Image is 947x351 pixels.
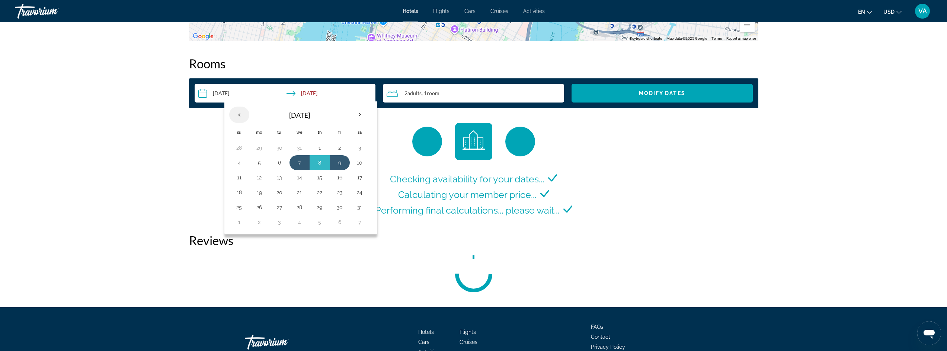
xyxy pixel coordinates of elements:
[523,8,545,14] a: Activities
[273,172,285,183] button: Day 13
[233,157,245,168] button: Day 4
[273,202,285,212] button: Day 27
[422,90,439,96] span: , 1
[253,172,265,183] button: Day 12
[294,157,305,168] button: Day 7
[403,8,418,14] a: Hotels
[433,8,449,14] a: Flights
[354,187,366,198] button: Day 24
[354,157,366,168] button: Day 10
[314,143,326,153] button: Day 1
[233,202,245,212] button: Day 25
[917,321,941,345] iframe: Button to launch messaging window
[711,36,722,40] a: Terms (opens in new tab)
[314,217,326,227] button: Day 5
[273,143,285,153] button: Day 30
[464,8,476,14] a: Cars
[294,172,305,183] button: Day 14
[273,157,285,168] button: Day 6
[418,329,434,335] a: Hotels
[195,84,376,103] button: Select check in and out date
[334,172,346,183] button: Day 16
[490,8,508,14] a: Cruises
[460,329,476,335] a: Flights
[666,36,707,40] span: Map data ©2025 Google
[294,143,305,153] button: Day 31
[294,217,305,227] button: Day 4
[398,189,537,200] span: Calculating your member price...
[294,202,305,212] button: Day 28
[407,90,422,96] span: Adults
[15,1,89,21] a: Travorium
[572,84,753,103] button: Modify Dates
[858,6,872,17] button: Change language
[591,344,625,350] a: Privacy Policy
[189,56,758,71] h2: Rooms
[191,32,215,41] a: Open this area in Google Maps (opens a new window)
[639,90,685,96] span: Modify Dates
[314,202,326,212] button: Day 29
[233,187,245,198] button: Day 18
[314,187,326,198] button: Day 22
[630,36,662,41] button: Keyboard shortcuts
[883,9,895,15] span: USD
[427,90,439,96] span: Room
[350,106,370,123] button: Next month
[591,334,610,340] a: Contact
[233,217,245,227] button: Day 1
[334,202,346,212] button: Day 30
[253,217,265,227] button: Day 2
[883,6,902,17] button: Change currency
[249,106,350,124] th: [DATE]
[233,172,245,183] button: Day 11
[354,172,366,183] button: Day 17
[233,143,245,153] button: Day 28
[404,90,422,96] span: 2
[294,187,305,198] button: Day 21
[354,217,366,227] button: Day 7
[354,143,366,153] button: Day 3
[354,202,366,212] button: Day 31
[253,157,265,168] button: Day 5
[913,3,932,19] button: User Menu
[253,202,265,212] button: Day 26
[460,339,477,345] a: Cruises
[253,143,265,153] button: Day 29
[273,217,285,227] button: Day 3
[314,157,326,168] button: Day 8
[334,157,346,168] button: Day 9
[418,339,429,345] a: Cars
[858,9,865,15] span: en
[726,36,756,40] a: Report a map error
[334,143,346,153] button: Day 2
[918,7,927,15] span: VA
[229,106,370,230] table: Left calendar grid
[229,106,249,123] button: Previous month
[253,187,265,198] button: Day 19
[334,217,346,227] button: Day 6
[740,17,755,32] button: Zoom out
[591,324,603,330] a: FAQs
[375,205,560,216] span: Performing final calculations... please wait...
[273,187,285,198] button: Day 20
[189,233,758,248] h2: Reviews
[314,172,326,183] button: Day 15
[195,84,753,103] div: Search widget
[390,173,544,185] span: Checking availability for your dates...
[191,32,215,41] img: Google
[383,84,564,103] button: Travelers: 2 adults, 0 children
[334,187,346,198] button: Day 23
